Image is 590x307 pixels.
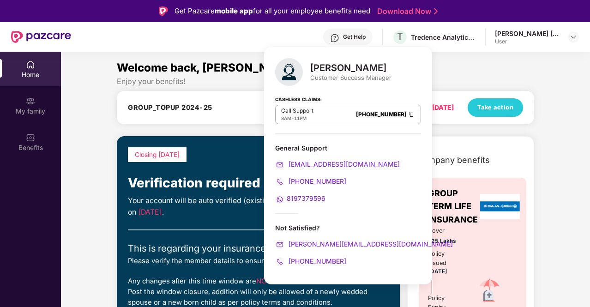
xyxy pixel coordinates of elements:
div: General Support [275,144,421,152]
strong: mobile app [215,6,253,15]
span: 8AM [281,115,291,121]
a: [PERSON_NAME][EMAIL_ADDRESS][DOMAIN_NAME] [275,240,453,248]
img: svg+xml;base64,PHN2ZyB4bWxucz0iaHR0cDovL3d3dy53My5vcmcvMjAwMC9zdmciIHdpZHRoPSIyMCIgaGVpZ2h0PSIyMC... [275,195,284,204]
span: Cover [428,226,462,235]
a: [PHONE_NUMBER] [356,111,407,118]
div: This is regarding your insurance policy no. 0534830376 [128,241,389,256]
img: Clipboard Icon [408,110,415,118]
a: Download Now [377,6,435,16]
button: Take action [468,98,523,117]
a: [EMAIL_ADDRESS][DOMAIN_NAME] [275,160,400,168]
div: [PERSON_NAME] [310,62,391,73]
img: svg+xml;base64,PHN2ZyBpZD0iRHJvcGRvd24tMzJ4MzIiIHhtbG5zPSJodHRwOi8vd3d3LnczLm9yZy8yMDAwL3N2ZyIgd2... [570,33,577,41]
span: 11PM [294,115,307,121]
span: NOT ALLOWED [256,277,306,285]
span: Closing [DATE] [135,151,180,158]
span: ₹25 Lakhs [428,237,462,246]
span: Take action [477,103,514,112]
a: [PHONE_NUMBER] [275,257,346,265]
div: Get Pazcare for all your employee benefits need [175,6,370,17]
div: [PERSON_NAME] [PERSON_NAME] [495,29,560,38]
div: Please verify the member details to ensure smooth claims experience. [128,256,389,266]
img: Logo [159,6,168,16]
div: Verification required !! [128,173,389,193]
div: Not Satisfied? [275,223,421,266]
h4: GROUP_TOPUP 2024-25 [128,103,212,112]
span: [EMAIL_ADDRESS][DOMAIN_NAME] [287,160,400,168]
img: svg+xml;base64,PHN2ZyBpZD0iSG9tZSIgeG1sbnM9Imh0dHA6Ly93d3cudzMub3JnLzIwMDAvc3ZnIiB3aWR0aD0iMjAiIG... [26,60,35,69]
img: svg+xml;base64,PHN2ZyB4bWxucz0iaHR0cDovL3d3dy53My5vcmcvMjAwMC9zdmciIHdpZHRoPSIyMCIgaGVpZ2h0PSIyMC... [275,240,284,249]
div: User [495,38,560,45]
span: [DATE] [138,208,162,217]
div: Policy issued [428,249,462,268]
span: [DATE] [428,268,447,275]
span: [PHONE_NUMBER] [287,257,346,265]
span: [PHONE_NUMBER] [287,177,346,185]
img: svg+xml;base64,PHN2ZyB4bWxucz0iaHR0cDovL3d3dy53My5vcmcvMjAwMC9zdmciIHdpZHRoPSIyMCIgaGVpZ2h0PSIyMC... [275,177,284,187]
img: svg+xml;base64,PHN2ZyB3aWR0aD0iMjAiIGhlaWdodD0iMjAiIHZpZXdCb3g9IjAgMCAyMCAyMCIgZmlsbD0ibm9uZSIgeG... [26,96,35,106]
span: GROUP TERM LIFE INSURANCE [428,187,478,226]
span: T [397,31,403,42]
img: svg+xml;base64,PHN2ZyB4bWxucz0iaHR0cDovL3d3dy53My5vcmcvMjAwMC9zdmciIHdpZHRoPSIyMCIgaGVpZ2h0PSIyMC... [275,257,284,266]
a: 8197379596 [275,194,325,202]
a: [PHONE_NUMBER] [275,177,346,185]
strong: Cashless Claims: [275,94,322,104]
div: Customer Success Manager [310,73,391,82]
img: Stroke [434,6,438,16]
span: Company benefits [417,154,490,167]
img: svg+xml;base64,PHN2ZyB4bWxucz0iaHR0cDovL3d3dy53My5vcmcvMjAwMC9zdmciIHhtbG5zOnhsaW5rPSJodHRwOi8vd3... [275,58,303,86]
img: insurerLogo [480,194,520,219]
div: Tredence Analytics Solutions Private Limited [411,33,476,42]
div: Get Help [343,33,366,41]
img: New Pazcare Logo [11,31,71,43]
div: General Support [275,144,421,204]
div: - [281,114,313,122]
img: svg+xml;base64,PHN2ZyBpZD0iSGVscC0zMngzMiIgeG1sbnM9Imh0dHA6Ly93d3cudzMub3JnLzIwMDAvc3ZnIiB3aWR0aD... [330,33,339,42]
img: icon [473,275,506,307]
img: svg+xml;base64,PHN2ZyBpZD0iQmVuZWZpdHMiIHhtbG5zPSJodHRwOi8vd3d3LnczLm9yZy8yMDAwL3N2ZyIgd2lkdGg9Ij... [26,133,35,142]
div: Not Satisfied? [275,223,421,232]
span: Welcome back, [PERSON_NAME]! [117,61,301,74]
span: 8197379596 [287,194,325,202]
div: Your account will be auto verified (existing details will be considered as is) on . [128,195,389,218]
span: [PERSON_NAME][EMAIL_ADDRESS][DOMAIN_NAME] [287,240,453,248]
div: Enjoy your benefits! [117,77,534,86]
p: Call Support [281,107,313,114]
img: svg+xml;base64,PHN2ZyB4bWxucz0iaHR0cDovL3d3dy53My5vcmcvMjAwMC9zdmciIHdpZHRoPSIyMCIgaGVpZ2h0PSIyMC... [275,160,284,169]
